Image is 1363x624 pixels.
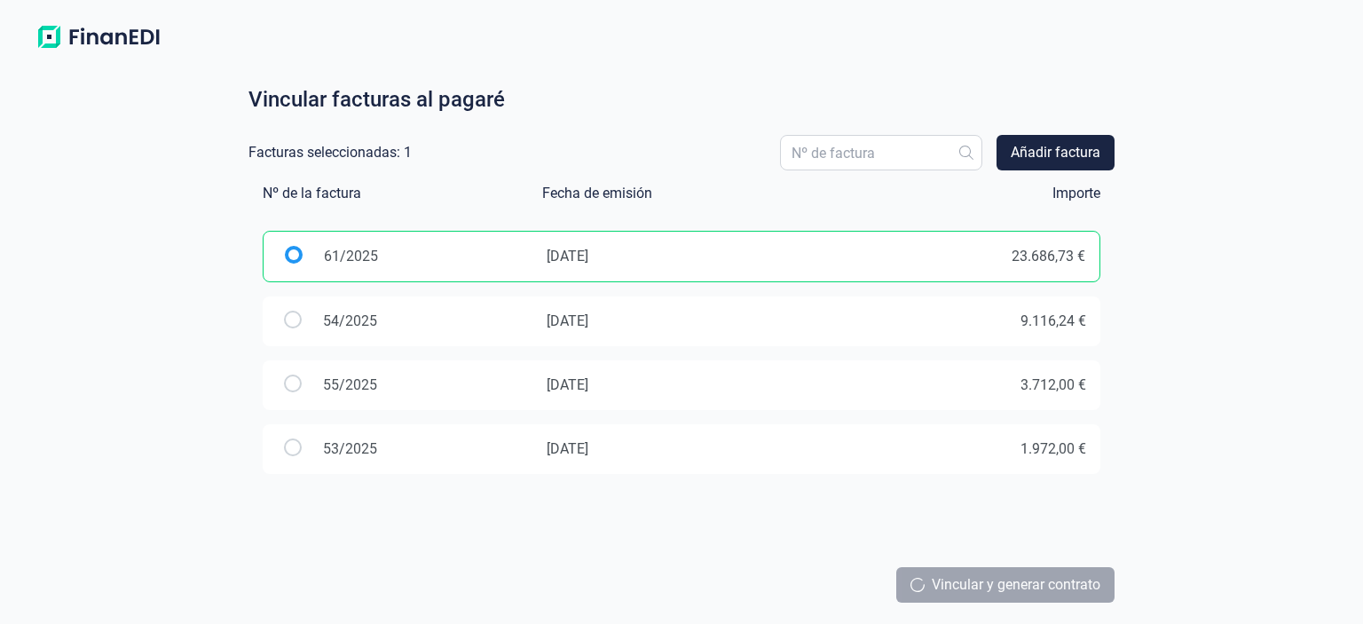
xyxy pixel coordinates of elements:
[547,376,588,394] div: [DATE]
[263,231,1100,282] div: 61/2025[DATE]23.686,73 €
[821,185,1100,202] div: Importe
[248,144,412,162] div: Facturas seleccionadas: 1
[263,360,1100,410] div: 55/2025[DATE]3.712,00 €
[324,248,378,265] div: 61/2025
[263,424,1100,474] div: 53/2025[DATE]1.972,00 €
[323,376,377,394] div: 55/2025
[28,21,169,53] img: Logo de aplicación
[323,440,377,458] div: 53/2025
[263,185,542,202] div: Nº de la factura
[780,135,982,170] input: Nº de factura
[1011,142,1100,163] span: Añadir factura
[248,85,1115,114] div: Vincular facturas al pagaré
[542,185,822,202] div: Fecha de emisión
[1020,376,1086,394] div: 3.712,00 €
[1012,248,1085,265] div: 23.686,73 €
[323,312,377,330] div: 54/2025
[547,248,588,265] div: [DATE]
[263,296,1100,346] div: 54/2025[DATE]9.116,24 €
[1020,312,1086,330] div: 9.116,24 €
[547,312,588,330] div: [DATE]
[1020,440,1086,458] div: 1.972,00 €
[997,135,1115,170] button: Añadir factura
[547,440,588,458] div: [DATE]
